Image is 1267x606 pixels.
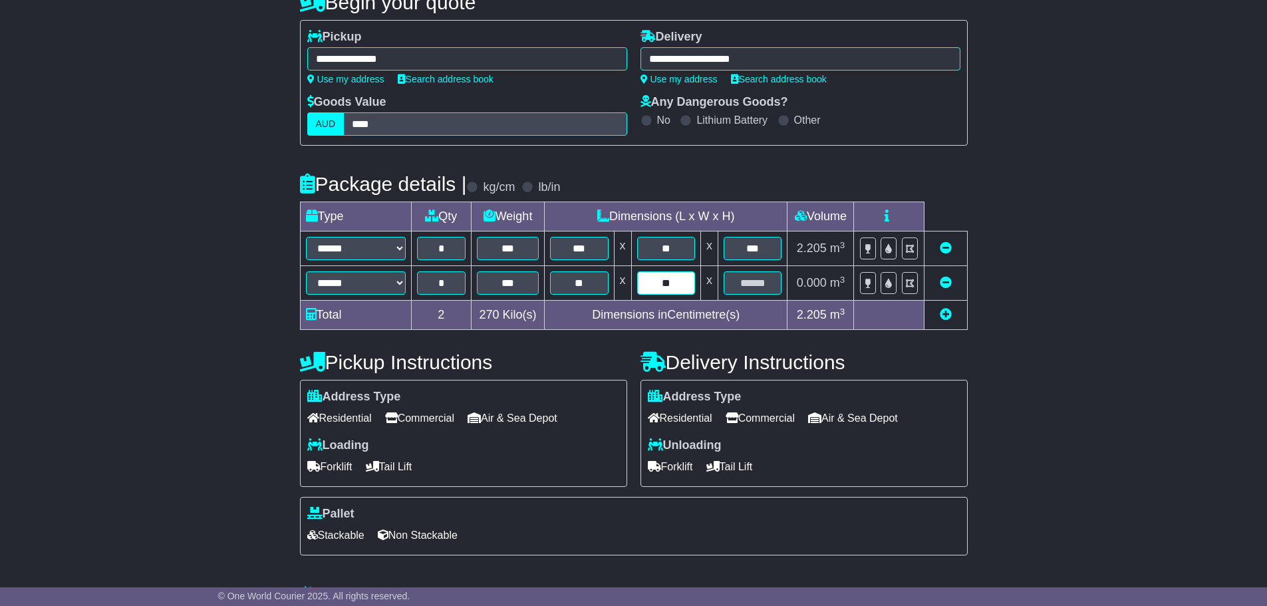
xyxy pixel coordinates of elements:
[614,266,631,301] td: x
[797,276,827,289] span: 0.000
[640,74,718,84] a: Use my address
[840,307,845,317] sup: 3
[726,408,795,428] span: Commercial
[480,308,499,321] span: 270
[794,114,821,126] label: Other
[218,591,410,601] span: © One World Courier 2025. All rights reserved.
[307,30,362,45] label: Pickup
[840,275,845,285] sup: 3
[307,95,386,110] label: Goods Value
[307,112,345,136] label: AUD
[657,114,670,126] label: No
[545,301,787,330] td: Dimensions in Centimetre(s)
[472,202,545,231] td: Weight
[545,202,787,231] td: Dimensions (L x W x H)
[700,231,718,266] td: x
[940,276,952,289] a: Remove this item
[840,240,845,250] sup: 3
[940,241,952,255] a: Remove this item
[307,525,364,545] span: Stackable
[307,438,369,453] label: Loading
[648,408,712,428] span: Residential
[411,301,472,330] td: 2
[300,301,411,330] td: Total
[700,266,718,301] td: x
[640,95,788,110] label: Any Dangerous Goods?
[483,180,515,195] label: kg/cm
[640,30,702,45] label: Delivery
[307,74,384,84] a: Use my address
[940,308,952,321] a: Add new item
[830,241,845,255] span: m
[468,408,557,428] span: Air & Sea Depot
[640,351,968,373] h4: Delivery Instructions
[398,74,493,84] a: Search address book
[300,173,467,195] h4: Package details |
[648,390,742,404] label: Address Type
[648,438,722,453] label: Unloading
[300,351,627,373] h4: Pickup Instructions
[411,202,472,231] td: Qty
[366,456,412,477] span: Tail Lift
[307,408,372,428] span: Residential
[300,202,411,231] td: Type
[808,408,898,428] span: Air & Sea Depot
[797,241,827,255] span: 2.205
[538,180,560,195] label: lb/in
[307,456,352,477] span: Forklift
[696,114,768,126] label: Lithium Battery
[378,525,458,545] span: Non Stackable
[797,308,827,321] span: 2.205
[830,308,845,321] span: m
[385,408,454,428] span: Commercial
[472,301,545,330] td: Kilo(s)
[307,507,354,522] label: Pallet
[614,231,631,266] td: x
[307,390,401,404] label: Address Type
[731,74,827,84] a: Search address book
[830,276,845,289] span: m
[787,202,854,231] td: Volume
[648,456,693,477] span: Forklift
[706,456,753,477] span: Tail Lift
